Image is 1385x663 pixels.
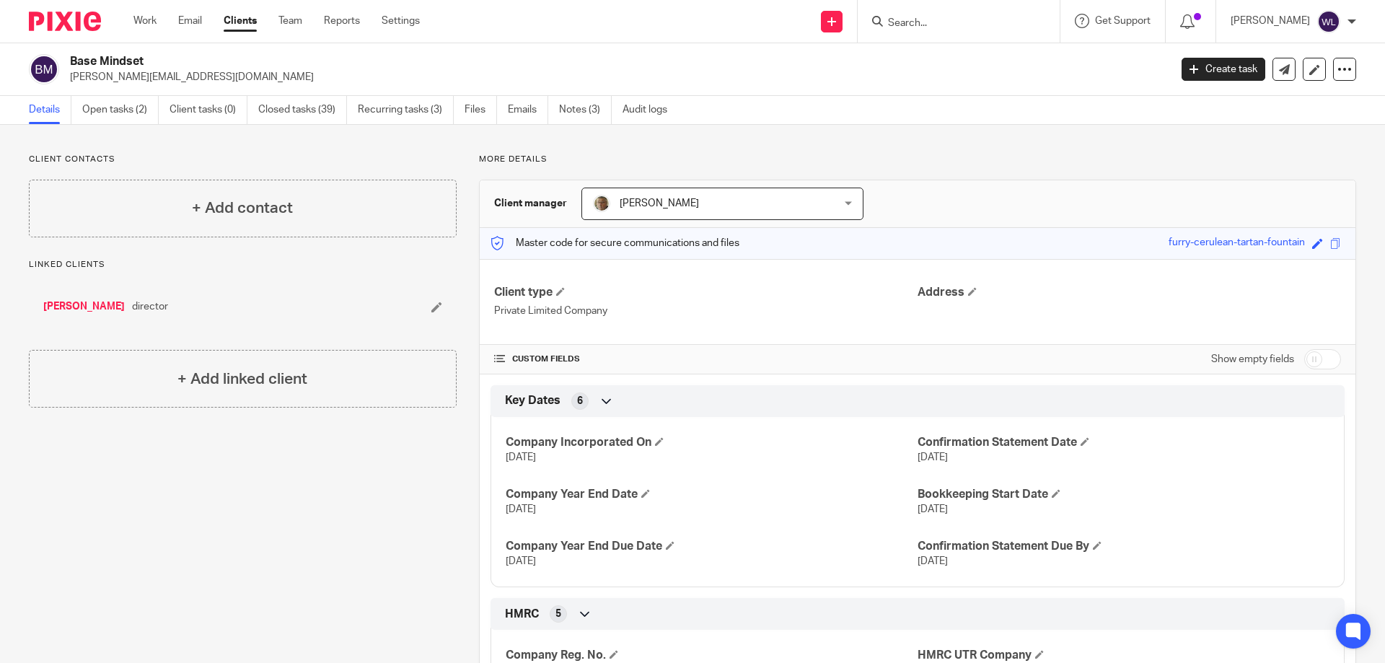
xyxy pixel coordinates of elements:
a: Work [133,14,157,28]
a: Clients [224,14,257,28]
img: Pixie [29,12,101,31]
h4: Client type [494,285,918,300]
p: [PERSON_NAME][EMAIL_ADDRESS][DOMAIN_NAME] [70,70,1160,84]
a: Team [278,14,302,28]
span: [DATE] [506,556,536,566]
h4: Confirmation Statement Date [918,435,1329,450]
p: Linked clients [29,259,457,271]
p: [PERSON_NAME] [1231,14,1310,28]
h4: Company Reg. No. [506,648,918,663]
a: Recurring tasks (3) [358,96,454,124]
span: 5 [555,607,561,621]
h3: Client manager [494,196,567,211]
span: 6 [577,394,583,408]
h4: Company Year End Due Date [506,539,918,554]
a: Create task [1182,58,1265,81]
h4: Company Year End Date [506,487,918,502]
h4: Address [918,285,1341,300]
a: Open tasks (2) [82,96,159,124]
a: Files [465,96,497,124]
a: Email [178,14,202,28]
h4: CUSTOM FIELDS [494,354,918,365]
p: More details [479,154,1356,165]
label: Show empty fields [1211,352,1294,366]
div: furry-cerulean-tartan-fountain [1169,235,1305,252]
span: [DATE] [918,452,948,462]
h4: Bookkeeping Start Date [918,487,1329,502]
span: [DATE] [918,504,948,514]
span: Get Support [1095,16,1151,26]
span: [DATE] [506,504,536,514]
span: director [132,299,168,314]
h2: Base Mindset [70,54,942,69]
a: Emails [508,96,548,124]
span: [PERSON_NAME] [620,198,699,208]
a: Client tasks (0) [170,96,247,124]
a: Notes (3) [559,96,612,124]
h4: HMRC UTR Company [918,648,1329,663]
span: [DATE] [918,556,948,566]
input: Search [887,17,1016,30]
img: svg%3E [29,54,59,84]
h4: + Add linked client [177,368,307,390]
a: Settings [382,14,420,28]
span: Key Dates [505,393,560,408]
span: [DATE] [506,452,536,462]
a: Audit logs [623,96,678,124]
a: Reports [324,14,360,28]
a: [PERSON_NAME] [43,299,125,314]
span: HMRC [505,607,539,622]
p: Master code for secure communications and files [491,236,739,250]
p: Private Limited Company [494,304,918,318]
a: Closed tasks (39) [258,96,347,124]
a: Details [29,96,71,124]
h4: Confirmation Statement Due By [918,539,1329,554]
h4: Company Incorporated On [506,435,918,450]
h4: + Add contact [192,197,293,219]
p: Client contacts [29,154,457,165]
img: svg%3E [1317,10,1340,33]
img: profile%20pic%204.JPG [593,195,610,212]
